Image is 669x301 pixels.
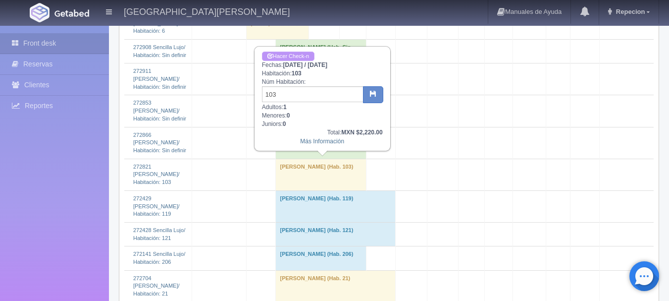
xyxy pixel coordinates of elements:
[255,47,390,150] div: Fechas: Habitación: Núm Habitación: Adultos: Menores: Juniors:
[276,159,366,190] td: [PERSON_NAME] (Hab. 103)
[276,190,396,222] td: [PERSON_NAME] (Hab. 119)
[133,195,180,217] a: 272429 [PERSON_NAME]/Habitación: 119
[292,70,302,77] b: 103
[300,138,344,145] a: Más Información
[341,129,382,136] b: MXN $2,220.00
[133,100,186,121] a: 272853 [PERSON_NAME]/Habitación: Sin definir
[262,86,363,102] input: Sin definir
[133,132,186,153] a: 272866 [PERSON_NAME]/Habitación: Sin definir
[283,120,286,127] b: 0
[287,112,290,119] b: 0
[30,3,50,22] img: Getabed
[133,227,185,241] a: 272428 Sencilla Lujo/Habitación: 121
[133,44,186,58] a: 272908 Sencilla Lujo/Habitación: Sin definir
[133,68,186,89] a: 272911 [PERSON_NAME]/Habitación: Sin definir
[276,222,396,246] td: [PERSON_NAME] (Hab. 121)
[133,164,180,185] a: 272821 [PERSON_NAME]/Habitación: 103
[283,104,287,111] b: 1
[124,5,290,17] h4: [GEOGRAPHIC_DATA][PERSON_NAME]
[283,61,327,68] b: [DATE] / [DATE]
[54,9,89,17] img: Getabed
[262,52,314,61] a: Hacer Check-in
[262,128,383,137] div: Total:
[614,8,645,15] span: Repecion
[276,39,366,63] td: [PERSON_NAME] (Hab. Sin definir)
[133,251,185,265] a: 272141 Sencilla Lujo/Habitación: 206
[133,275,180,297] a: 272704 [PERSON_NAME]/Habitación: 21
[276,246,366,270] td: [PERSON_NAME] (Hab. 206)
